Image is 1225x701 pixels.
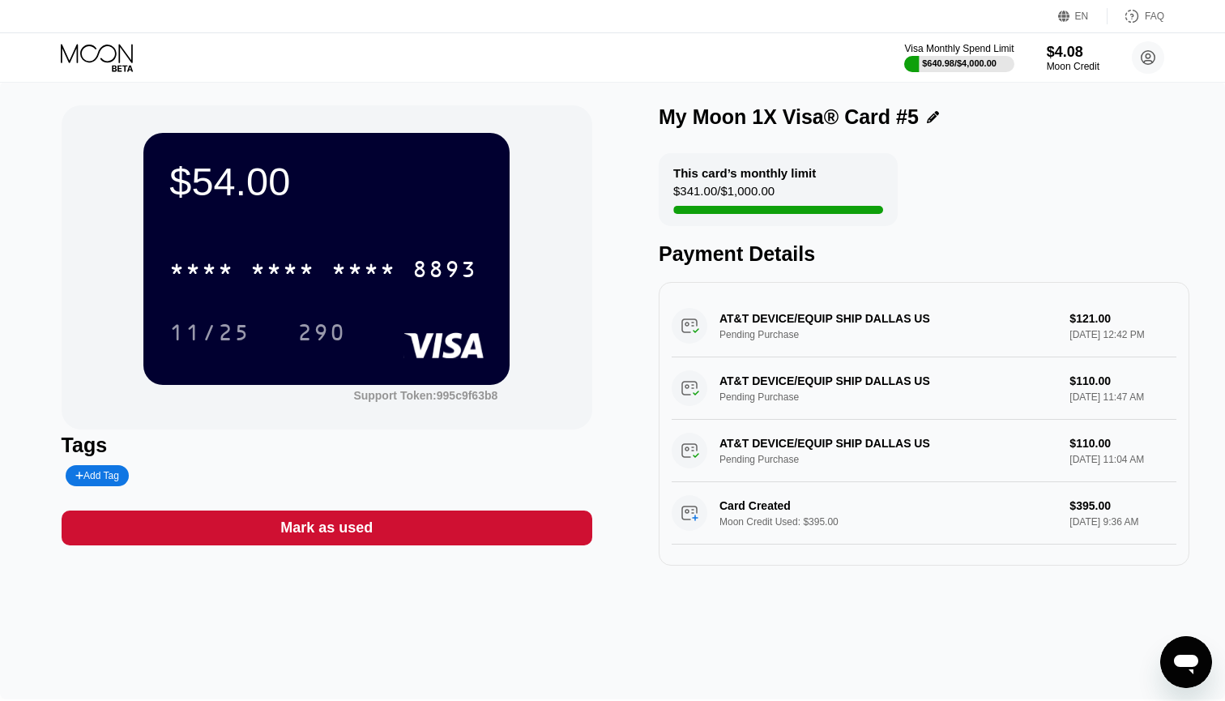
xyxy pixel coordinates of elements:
div: Support Token:995c9f63b8 [353,389,497,402]
div: Add Tag [66,465,129,486]
div: FAQ [1108,8,1164,24]
div: $341.00 / $1,000.00 [673,184,775,206]
div: Payment Details [659,242,1189,266]
div: Mark as used [62,511,592,545]
div: Mark as used [280,519,373,537]
div: EN [1075,11,1089,22]
div: Add Tag [75,470,119,481]
div: $640.98 / $4,000.00 [922,58,997,68]
div: 8893 [412,259,477,284]
div: $54.00 [169,159,484,204]
div: Support Token: 995c9f63b8 [353,389,497,402]
div: Visa Monthly Spend Limit [904,43,1014,54]
iframe: Button to launch messaging window [1160,636,1212,688]
div: $4.08Moon Credit [1047,44,1099,72]
div: This card’s monthly limit [673,166,816,180]
div: 290 [285,312,358,353]
div: 290 [297,322,346,348]
div: Visa Monthly Spend Limit$640.98/$4,000.00 [904,43,1014,72]
div: $4.08 [1047,44,1099,61]
div: 11/25 [169,322,250,348]
div: EN [1058,8,1108,24]
div: FAQ [1145,11,1164,22]
div: Moon Credit [1047,61,1099,72]
div: Tags [62,434,592,457]
div: My Moon 1X Visa® Card #5 [659,105,919,129]
div: 11/25 [157,312,262,353]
